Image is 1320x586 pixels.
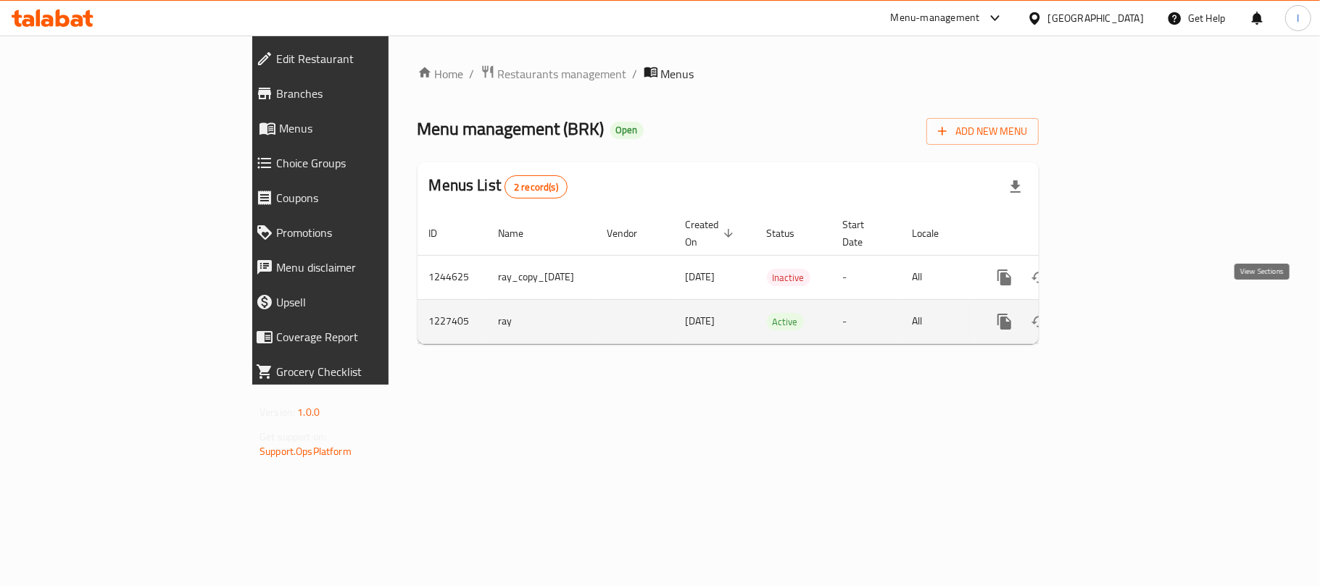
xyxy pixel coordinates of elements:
[276,154,461,172] span: Choice Groups
[987,304,1022,339] button: more
[260,403,295,422] span: Version:
[767,269,810,286] span: Inactive
[926,118,1039,145] button: Add New Menu
[244,354,473,389] a: Grocery Checklist
[276,85,461,102] span: Branches
[661,65,694,83] span: Menus
[244,146,473,180] a: Choice Groups
[276,224,461,241] span: Promotions
[901,299,976,343] td: All
[767,269,810,286] div: Inactive
[1297,10,1299,26] span: l
[610,122,644,139] div: Open
[429,175,568,198] h2: Menus List
[279,120,461,137] span: Menus
[244,76,473,111] a: Branches
[276,363,461,380] span: Grocery Checklist
[418,212,1138,344] table: enhanced table
[831,299,901,343] td: -
[686,267,715,286] span: [DATE]
[1022,304,1057,339] button: Change Status
[767,314,804,330] span: Active
[1022,260,1057,295] button: Change Status
[499,225,543,242] span: Name
[244,250,473,285] a: Menu disclaimer
[244,215,473,250] a: Promotions
[505,180,567,194] span: 2 record(s)
[244,319,473,354] a: Coverage Report
[260,427,326,446] span: Get support on:
[686,216,738,251] span: Created On
[633,65,638,83] li: /
[831,255,901,299] td: -
[901,255,976,299] td: All
[418,64,1039,83] nav: breadcrumb
[998,169,1033,204] div: Export file
[276,328,461,346] span: Coverage Report
[1048,10,1144,26] div: [GEOGRAPHIC_DATA]
[767,313,804,330] div: Active
[767,225,814,242] span: Status
[976,212,1138,256] th: Actions
[297,403,320,422] span: 1.0.0
[276,259,461,276] span: Menu disclaimer
[260,442,352,461] a: Support.OpsPlatform
[891,9,980,27] div: Menu-management
[913,225,958,242] span: Locale
[610,124,644,136] span: Open
[938,122,1027,141] span: Add New Menu
[276,189,461,206] span: Coupons
[487,299,596,343] td: ray
[987,260,1022,295] button: more
[418,112,605,145] span: Menu management ( BRK )
[244,180,473,215] a: Coupons
[843,216,884,251] span: Start Date
[607,225,657,242] span: Vendor
[276,50,461,67] span: Edit Restaurant
[276,293,461,311] span: Upsell
[498,65,627,83] span: Restaurants management
[481,64,627,83] a: Restaurants management
[244,111,473,146] a: Menus
[244,285,473,319] a: Upsell
[487,255,596,299] td: ray_copy_[DATE]
[505,175,568,198] div: Total records count
[244,41,473,76] a: Edit Restaurant
[686,311,715,330] span: [DATE]
[429,225,457,242] span: ID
